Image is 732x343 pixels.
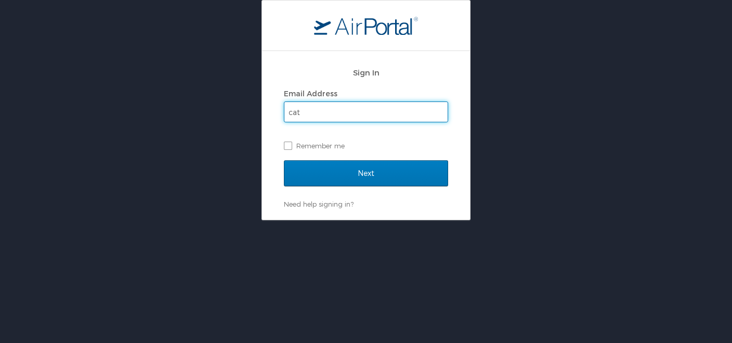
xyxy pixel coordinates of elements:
[314,16,418,35] img: logo
[284,200,354,208] a: Need help signing in?
[284,160,448,186] input: Next
[284,89,337,98] label: Email Address
[284,67,448,79] h2: Sign In
[284,138,448,154] label: Remember me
